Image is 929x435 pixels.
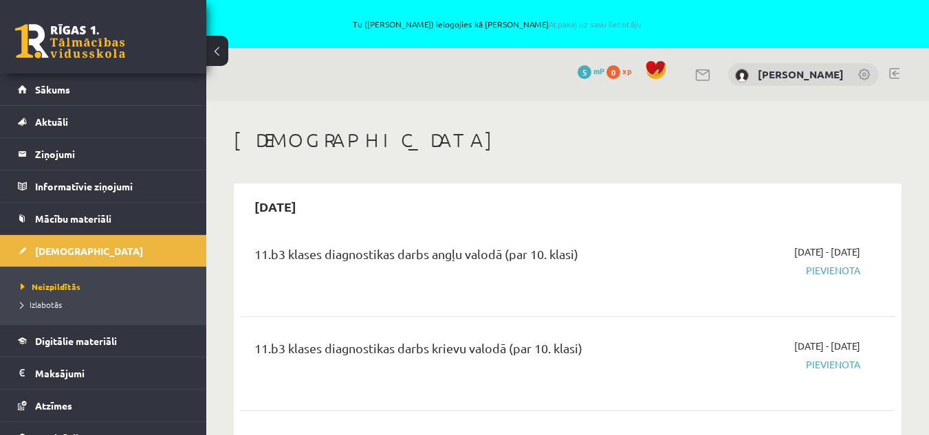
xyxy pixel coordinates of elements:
[735,69,749,82] img: Roberts Veško
[18,203,189,234] a: Mācību materiāli
[35,115,68,128] span: Aktuāli
[35,170,189,202] legend: Informatīvie ziņojumi
[18,390,189,421] a: Atzīmes
[18,170,189,202] a: Informatīvie ziņojumi
[606,65,638,76] a: 0 xp
[234,129,901,152] h1: [DEMOGRAPHIC_DATA]
[21,281,80,292] span: Neizpildītās
[35,245,143,257] span: [DEMOGRAPHIC_DATA]
[35,83,70,96] span: Sākums
[578,65,591,79] span: 5
[549,19,642,30] a: Atpakaļ uz savu lietotāju
[758,67,844,81] a: [PERSON_NAME]
[606,65,620,79] span: 0
[18,325,189,357] a: Digitālie materiāli
[241,190,310,223] h2: [DATE]
[18,138,189,170] a: Ziņojumi
[622,65,631,76] span: xp
[593,65,604,76] span: mP
[35,138,189,170] legend: Ziņojumi
[35,399,72,412] span: Atzīmes
[35,212,111,225] span: Mācību materiāli
[158,20,836,28] span: Tu ([PERSON_NAME]) ielogojies kā [PERSON_NAME]
[18,106,189,137] a: Aktuāli
[794,245,860,259] span: [DATE] - [DATE]
[578,65,604,76] a: 5 mP
[18,357,189,389] a: Maksājumi
[21,280,193,293] a: Neizpildītās
[21,299,62,310] span: Izlabotās
[21,298,193,311] a: Izlabotās
[15,24,125,58] a: Rīgas 1. Tālmācības vidusskola
[254,245,651,270] div: 11.b3 klases diagnostikas darbs angļu valodā (par 10. klasi)
[35,357,189,389] legend: Maksājumi
[18,74,189,105] a: Sākums
[672,357,860,372] span: Pievienota
[35,335,117,347] span: Digitālie materiāli
[254,339,651,364] div: 11.b3 klases diagnostikas darbs krievu valodā (par 10. klasi)
[672,263,860,278] span: Pievienota
[18,235,189,267] a: [DEMOGRAPHIC_DATA]
[794,339,860,353] span: [DATE] - [DATE]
